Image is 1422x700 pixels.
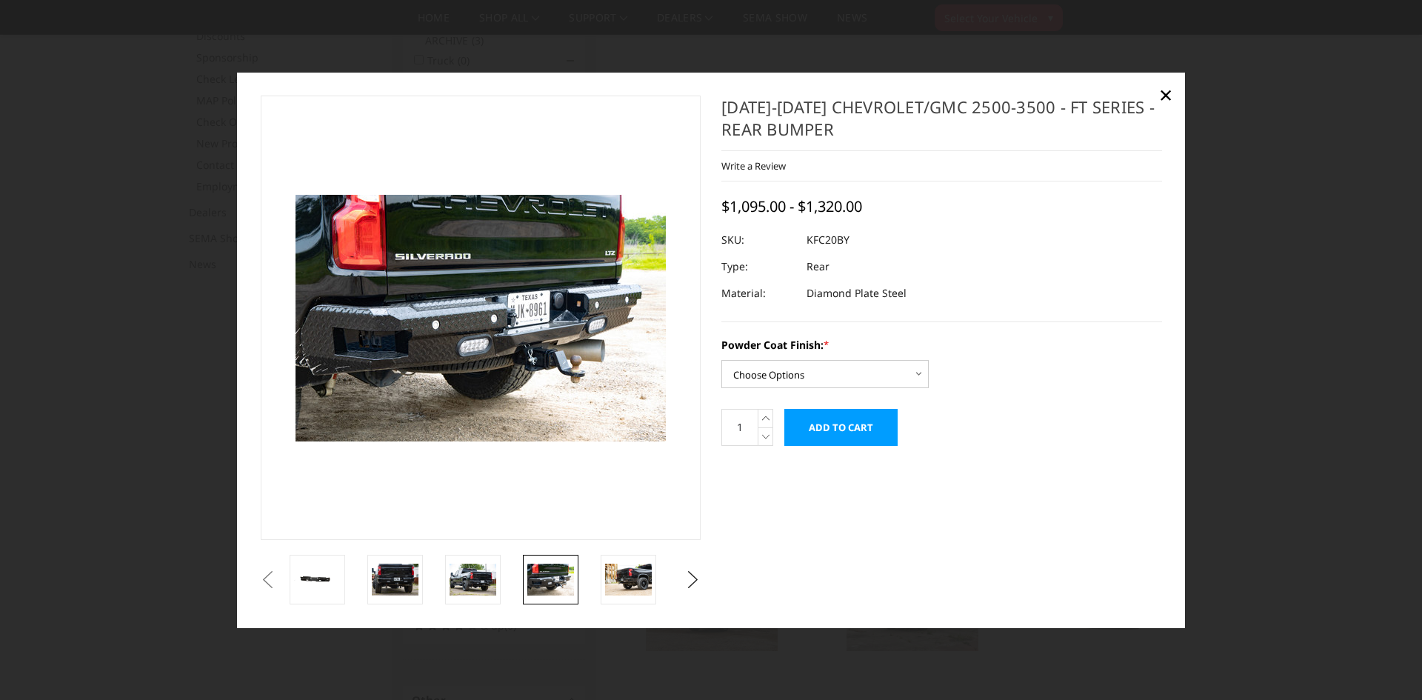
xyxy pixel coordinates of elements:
[807,227,849,253] dd: KFC20BY
[1154,83,1178,107] a: Close
[1348,629,1422,700] iframe: Chat Widget
[721,159,786,173] a: Write a Review
[450,564,496,595] img: 2020-2025 Chevrolet/GMC 2500-3500 - FT Series - Rear Bumper
[721,96,1162,151] h1: [DATE]-[DATE] Chevrolet/GMC 2500-3500 - FT Series - Rear Bumper
[257,569,279,591] button: Previous
[807,253,829,280] dd: Rear
[605,564,652,595] img: 2020-2025 Chevrolet/GMC 2500-3500 - FT Series - Rear Bumper
[721,280,795,307] dt: Material:
[527,564,574,595] img: 2020-2025 Chevrolet/GMC 2500-3500 - FT Series - Rear Bumper
[1159,79,1172,110] span: ×
[784,409,898,446] input: Add to Cart
[807,280,907,307] dd: Diamond Plate Steel
[721,227,795,253] dt: SKU:
[372,564,418,595] img: 2020-2025 Chevrolet/GMC 2500-3500 - FT Series - Rear Bumper
[721,253,795,280] dt: Type:
[261,96,701,540] a: 2020-2025 Chevrolet/GMC 2500-3500 - FT Series - Rear Bumper
[682,569,704,591] button: Next
[721,196,862,216] span: $1,095.00 - $1,320.00
[721,337,1162,353] label: Powder Coat Finish:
